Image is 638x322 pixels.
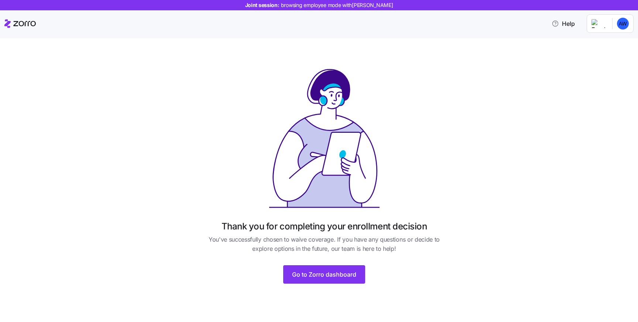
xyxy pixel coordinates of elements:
button: Help [546,16,581,31]
img: Employer logo [591,19,606,28]
span: You've successfully chosen to waive coverage. If you have any questions or decide to explore opti... [201,235,447,253]
img: 77ddd95080c69195ba1538cbb8504699 [617,18,629,30]
span: Joint session: [245,1,393,9]
span: browsing employee mode with [PERSON_NAME] [281,1,393,9]
button: Go to Zorro dashboard [283,265,365,284]
h1: Thank you for completing your enrollment decision [222,221,427,232]
span: Go to Zorro dashboard [292,270,356,279]
span: Help [552,19,575,28]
